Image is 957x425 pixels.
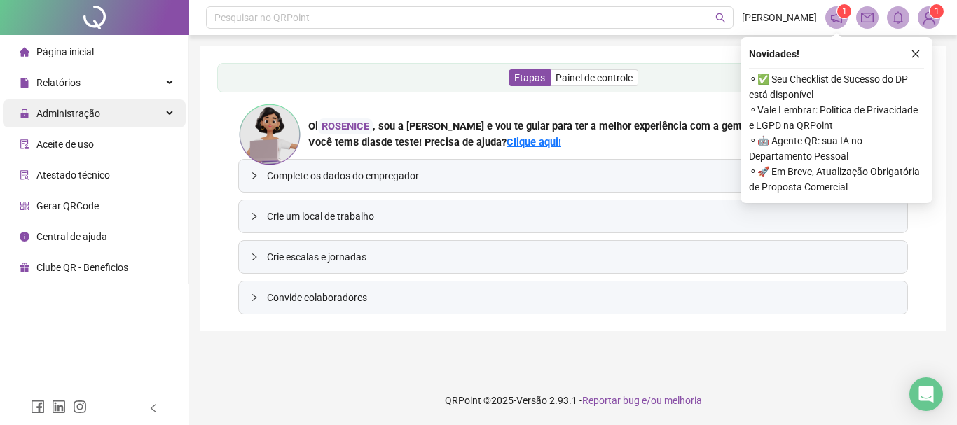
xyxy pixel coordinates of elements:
[239,281,907,314] div: Convide colaboradores
[36,262,128,273] span: Clube QR - Beneficios
[250,293,259,302] span: collapsed
[930,4,944,18] sup: Atualize o seu contato no menu Meus Dados
[20,232,29,242] span: info-circle
[250,253,259,261] span: collapsed
[52,400,66,414] span: linkedin
[239,241,907,273] div: Crie escalas e jornadas
[715,13,726,23] span: search
[749,164,924,195] span: ⚬ 🚀 Em Breve, Atualização Obrigatória de Proposta Comercial
[935,6,939,16] span: 1
[36,77,81,88] span: Relatórios
[582,395,702,406] span: Reportar bug e/ou melhoria
[308,118,766,134] div: Oi , sou a [PERSON_NAME] e vou te guiar para ter a melhor experiência com a gente. 💜
[842,6,847,16] span: 1
[267,168,896,183] span: Complete os dados do empregador
[239,160,907,192] div: Complete os dados do empregador
[742,10,817,25] span: [PERSON_NAME]
[381,136,507,148] span: de teste! Precisa de ajuda?
[149,403,158,413] span: left
[318,118,373,134] div: ROSENICE
[250,172,259,180] span: collapsed
[31,400,45,414] span: facebook
[36,139,94,150] span: Aceite de uso
[516,395,547,406] span: Versão
[189,376,957,425] footer: QRPoint © 2025 - 2.93.1 -
[20,263,29,272] span: gift
[250,212,259,221] span: collapsed
[20,170,29,180] span: solution
[239,200,907,232] div: Crie um local de trabalho
[308,136,353,148] span: Você tem
[20,47,29,57] span: home
[36,200,99,211] span: Gerar QRCode
[36,231,107,242] span: Central de ajuda
[861,11,874,24] span: mail
[20,201,29,211] span: qrcode
[73,400,87,414] span: instagram
[362,136,381,148] span: dias
[36,108,100,119] span: Administração
[36,169,110,181] span: Atestado técnico
[749,102,924,133] span: ⚬ Vale Lembrar: Política de Privacidade e LGPD na QRPoint
[911,49,921,59] span: close
[267,249,896,265] span: Crie escalas e jornadas
[267,209,896,224] span: Crie um local de trabalho
[20,109,29,118] span: lock
[749,46,799,62] span: Novidades !
[830,11,843,24] span: notification
[238,103,301,166] img: ana-icon.cad42e3e8b8746aecfa2.png
[909,377,943,411] div: Open Intercom Messenger
[556,72,633,83] span: Painel de controle
[36,46,94,57] span: Página inicial
[918,7,939,28] img: 94405
[749,71,924,102] span: ⚬ ✅ Seu Checklist de Sucesso do DP está disponível
[837,4,851,18] sup: 1
[353,136,381,148] span: 8
[749,133,924,164] span: ⚬ 🤖 Agente QR: sua IA no Departamento Pessoal
[267,290,896,305] span: Convide colaboradores
[892,11,904,24] span: bell
[514,72,545,83] span: Etapas
[20,78,29,88] span: file
[507,136,561,148] a: Clique aqui!
[20,139,29,149] span: audit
